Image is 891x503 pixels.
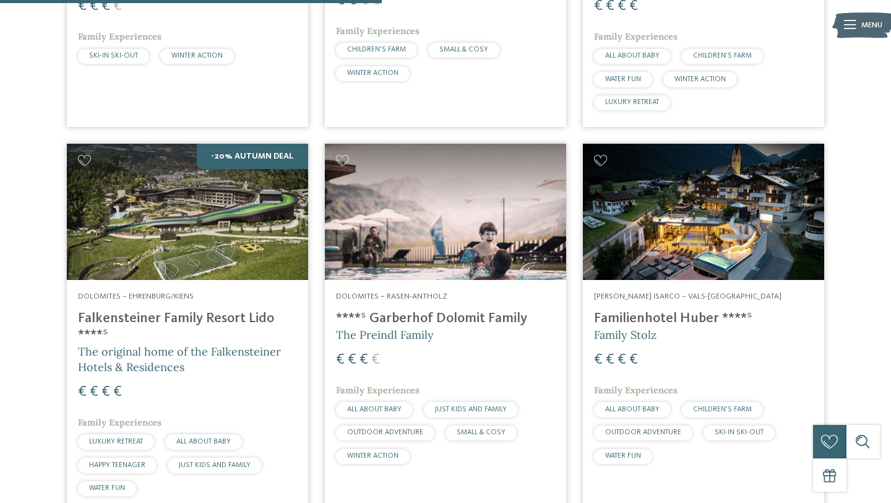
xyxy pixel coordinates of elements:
img: Looking for family hotels? Find the best ones here! [583,144,824,279]
img: Looking for family hotels? Find the best ones here! [325,144,566,279]
span: Family Experiences [594,31,678,42]
span: OUTDOOR ADVENTURE [347,429,423,436]
span: WINTER ACTION [347,452,398,460]
span: € [629,352,638,367]
span: JUST KIDS AND FAMILY [179,461,251,469]
span: € [618,352,626,367]
span: SMALL & COSY [457,429,506,436]
span: WINTER ACTION [674,76,726,83]
span: Family Stolz [594,328,656,342]
span: € [113,385,122,400]
span: € [78,385,87,400]
h4: Falkensteiner Family Resort Lido ****ˢ [78,310,297,344]
span: € [90,385,98,400]
span: € [359,352,368,367]
span: LUXURY RETREAT [605,98,659,106]
span: € [336,352,345,367]
span: Family Experiences [78,31,161,42]
span: CHILDREN’S FARM [347,46,406,53]
span: LUXURY RETREAT [89,438,143,445]
span: ALL ABOUT BABY [176,438,231,445]
span: SKI-IN SKI-OUT [715,429,764,436]
span: The original home of the Falkensteiner Hotels & Residences [78,344,281,374]
span: € [101,385,110,400]
span: Dolomites – Ehrenburg/Kiens [78,292,194,300]
span: € [371,352,380,367]
span: ALL ABOUT BABY [347,406,402,413]
span: € [606,352,614,367]
span: WATER FUN [89,484,125,492]
img: Looking for family hotels? Find the best ones here! [67,144,308,279]
span: WATER FUN [605,452,641,460]
span: JUST KIDS AND FAMILY [435,406,507,413]
span: The Preindl Family [336,328,434,342]
span: Family Experiences [594,385,678,396]
span: Family Experiences [336,25,420,37]
span: WINTER ACTION [171,52,223,59]
span: Dolomites – Rasen-Antholz [336,292,447,300]
span: HAPPY TEENAGER [89,461,145,469]
span: € [348,352,356,367]
h4: ****ˢ Garberhof Dolomit Family [336,310,555,327]
span: [PERSON_NAME] Isarco – Vals-[GEOGRAPHIC_DATA] [594,292,781,300]
span: Family Experiences [336,385,420,396]
span: € [594,352,603,367]
span: SMALL & COSY [439,46,488,53]
span: CHILDREN’S FARM [693,406,752,413]
span: OUTDOOR ADVENTURE [605,429,681,436]
span: SKI-IN SKI-OUT [89,52,138,59]
span: ALL ABOUT BABY [605,52,660,59]
h4: Familienhotel Huber ****ˢ [594,310,813,327]
span: WINTER ACTION [347,69,398,77]
span: CHILDREN’S FARM [693,52,752,59]
span: ALL ABOUT BABY [605,406,660,413]
span: Family Experiences [78,417,161,428]
span: WATER FUN [605,76,641,83]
